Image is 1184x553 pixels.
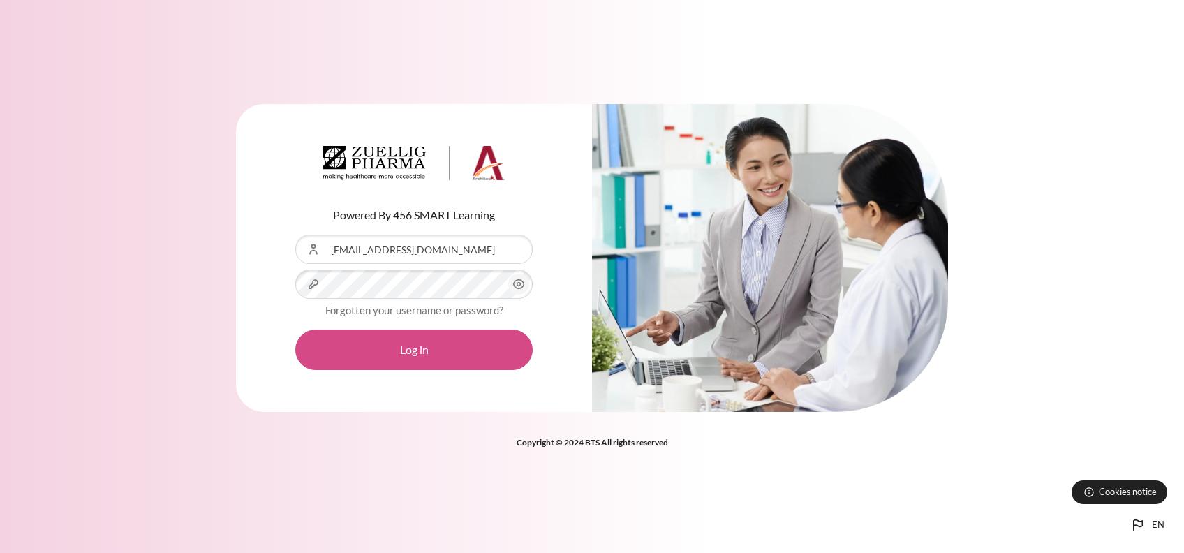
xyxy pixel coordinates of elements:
button: Cookies notice [1072,480,1167,504]
strong: Copyright © 2024 BTS All rights reserved [517,437,668,448]
p: Powered By 456 SMART Learning [295,207,533,223]
button: Languages [1124,511,1170,539]
a: Forgotten your username or password? [325,304,503,316]
span: en [1152,518,1164,532]
input: Username or Email Address [295,235,533,264]
img: Architeck [323,146,505,181]
span: Cookies notice [1099,485,1157,499]
a: Architeck [323,146,505,186]
button: Log in [295,330,533,370]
